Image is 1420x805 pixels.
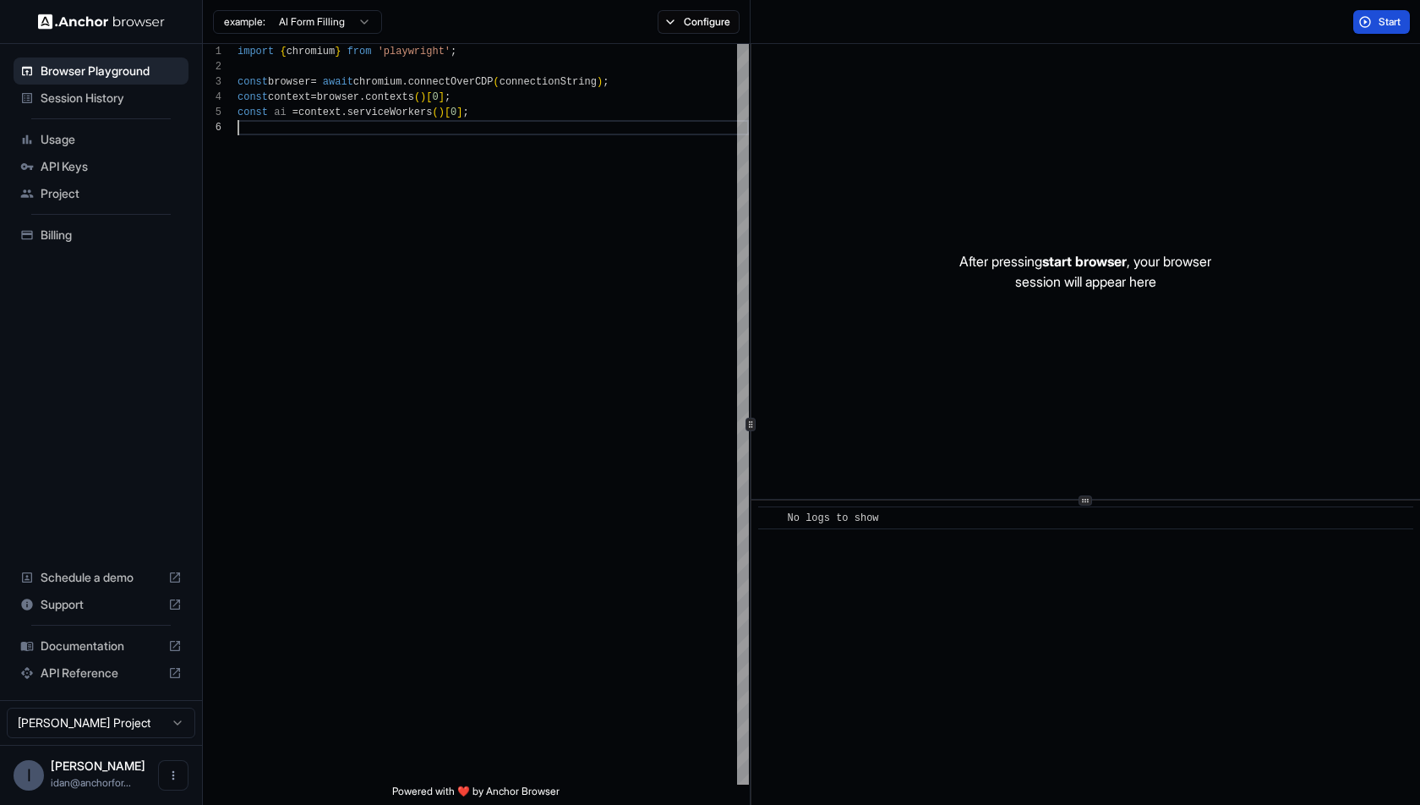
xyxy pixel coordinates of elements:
span: 0 [451,107,456,118]
span: Schedule a demo [41,569,161,586]
div: 3 [203,74,221,90]
span: API Reference [41,665,161,682]
span: example: [224,15,265,29]
span: context [298,107,341,118]
div: I [14,760,44,791]
div: Schedule a demo [14,564,188,591]
span: ; [463,107,469,118]
span: start browser [1042,253,1127,270]
span: const [238,107,268,118]
span: const [238,76,268,88]
span: from [347,46,372,57]
span: 'playwright' [378,46,451,57]
span: = [292,107,298,118]
div: 1 [203,44,221,59]
div: 4 [203,90,221,105]
span: browser [317,91,359,103]
span: Usage [41,131,182,148]
div: API Reference [14,660,188,687]
span: Start [1379,15,1402,29]
span: chromium [353,76,402,88]
span: = [310,76,316,88]
div: Usage [14,126,188,153]
span: . [341,107,347,118]
span: ; [603,76,609,88]
span: [ [426,91,432,103]
img: Anchor Logo [38,14,165,30]
span: ] [439,91,445,103]
div: 5 [203,105,221,120]
div: Billing [14,222,188,249]
span: No logs to show [788,512,879,524]
span: Support [41,596,161,613]
span: serviceWorkers [347,107,433,118]
span: } [335,46,341,57]
span: = [310,91,316,103]
span: ; [451,46,456,57]
span: ) [597,76,603,88]
span: Powered with ❤️ by Anchor Browser [392,785,560,805]
span: idan@anchorforge.io [51,776,131,789]
span: browser [268,76,310,88]
span: ( [414,91,420,103]
span: await [323,76,353,88]
span: context [268,91,310,103]
span: [ [445,107,451,118]
div: Browser Playground [14,57,188,85]
span: API Keys [41,158,182,175]
span: Billing [41,227,182,244]
span: { [280,46,286,57]
div: 6 [203,120,221,135]
span: connectionString [500,76,597,88]
span: connectOverCDP [408,76,494,88]
span: contexts [365,91,414,103]
div: Session History [14,85,188,112]
div: Documentation [14,632,188,660]
span: ( [494,76,500,88]
div: API Keys [14,153,188,180]
button: Start [1353,10,1410,34]
div: Project [14,180,188,207]
span: Documentation [41,638,161,654]
span: . [359,91,365,103]
div: 2 [203,59,221,74]
span: Session History [41,90,182,107]
span: Browser Playground [41,63,182,79]
span: Idan Raman [51,758,145,773]
span: chromium [287,46,336,57]
span: 0 [432,91,438,103]
span: ai [274,107,286,118]
span: ; [445,91,451,103]
span: ] [456,107,462,118]
div: Support [14,591,188,618]
span: . [401,76,407,88]
span: ​ [767,510,775,527]
span: import [238,46,274,57]
span: ( [432,107,438,118]
span: Project [41,185,182,202]
span: const [238,91,268,103]
button: Configure [658,10,740,34]
p: After pressing , your browser session will appear here [959,251,1211,292]
span: ) [420,91,426,103]
span: ) [439,107,445,118]
button: Open menu [158,760,188,791]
